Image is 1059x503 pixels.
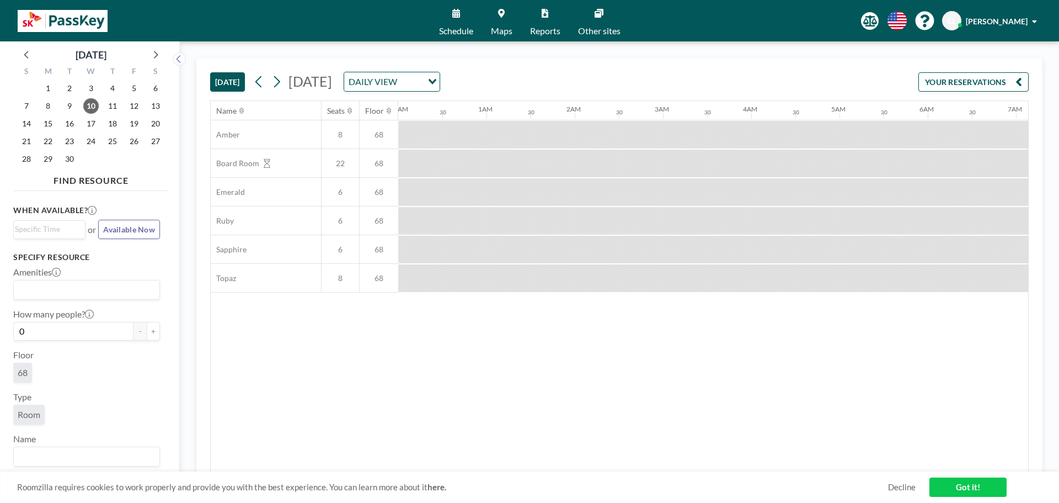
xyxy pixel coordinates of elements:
span: 68 [360,216,398,226]
div: 30 [704,109,711,116]
span: or [88,224,96,235]
div: M [38,65,59,80]
span: Thursday, September 4, 2025 [105,81,120,96]
span: Friday, September 12, 2025 [126,98,142,114]
span: 8 [322,130,359,140]
div: 7AM [1008,105,1022,113]
div: 30 [793,109,799,116]
div: 30 [528,109,534,116]
span: Ruby [211,216,234,226]
span: 8 [322,273,359,283]
input: Search for option [400,75,421,89]
span: Thursday, September 25, 2025 [105,134,120,149]
div: 4AM [743,105,757,113]
input: Search for option [15,223,79,235]
button: [DATE] [210,72,245,92]
span: Saturday, September 6, 2025 [148,81,163,96]
div: 2AM [566,105,581,113]
span: Monday, September 22, 2025 [40,134,56,149]
span: Maps [491,27,512,35]
div: W [81,65,102,80]
div: 12AM [390,105,408,113]
span: 68 [360,187,398,197]
div: [DATE] [76,47,106,62]
div: T [101,65,123,80]
span: Room [18,409,40,420]
div: Floor [365,106,384,116]
span: Board Room [211,158,259,168]
span: DAILY VIEW [346,75,399,89]
span: Available Now [103,225,155,234]
span: 68 [360,130,398,140]
div: 1AM [478,105,493,113]
span: Sapphire [211,245,247,255]
span: EL [948,16,956,26]
span: Tuesday, September 9, 2025 [62,98,77,114]
span: Other sites [578,27,621,35]
span: Sunday, September 14, 2025 [19,116,34,131]
img: organization-logo [18,10,108,32]
div: 6AM [919,105,934,113]
span: 68 [360,158,398,168]
a: Decline [888,482,916,493]
label: How many people? [13,309,94,320]
span: Monday, September 15, 2025 [40,116,56,131]
span: Thursday, September 18, 2025 [105,116,120,131]
span: Wednesday, September 17, 2025 [83,116,99,131]
button: Available Now [98,220,160,239]
span: Topaz [211,273,236,283]
a: Got it! [929,478,1007,497]
div: S [16,65,38,80]
div: 5AM [831,105,846,113]
label: Name [13,433,36,444]
button: - [133,322,147,341]
span: Friday, September 26, 2025 [126,134,142,149]
span: Roomzilla requires cookies to work properly and provide you with the best experience. You can lea... [17,482,888,493]
span: Schedule [439,27,473,35]
button: + [147,322,160,341]
span: Wednesday, September 10, 2025 [83,98,99,114]
a: here. [427,482,446,492]
label: Floor [13,350,34,361]
div: S [145,65,166,80]
span: 22 [322,158,359,168]
span: Saturday, September 13, 2025 [148,98,163,114]
span: Reports [530,27,560,35]
span: 6 [322,245,359,255]
span: 68 [360,245,398,255]
span: Sunday, September 28, 2025 [19,151,34,167]
span: Tuesday, September 23, 2025 [62,134,77,149]
div: 3AM [655,105,669,113]
span: 6 [322,187,359,197]
input: Search for option [15,449,153,464]
span: Tuesday, September 30, 2025 [62,151,77,167]
div: F [123,65,145,80]
span: Emerald [211,187,245,197]
div: Search for option [344,72,440,91]
input: Search for option [15,283,153,297]
span: Wednesday, September 24, 2025 [83,134,99,149]
div: 30 [969,109,976,116]
span: Thursday, September 11, 2025 [105,98,120,114]
h4: FIND RESOURCE [13,171,169,186]
div: Search for option [14,447,159,466]
span: Friday, September 5, 2025 [126,81,142,96]
span: [DATE] [288,73,332,89]
span: Wednesday, September 3, 2025 [83,81,99,96]
span: Monday, September 1, 2025 [40,81,56,96]
label: Type [13,391,31,403]
div: 30 [440,109,446,116]
span: Tuesday, September 16, 2025 [62,116,77,131]
span: Sunday, September 21, 2025 [19,134,34,149]
span: 68 [360,273,398,283]
span: Friday, September 19, 2025 [126,116,142,131]
span: Amber [211,130,240,140]
div: Name [216,106,237,116]
span: Saturday, September 20, 2025 [148,116,163,131]
span: 6 [322,216,359,226]
span: Monday, September 8, 2025 [40,98,56,114]
span: Tuesday, September 2, 2025 [62,81,77,96]
span: Saturday, September 27, 2025 [148,134,163,149]
div: T [59,65,81,80]
label: Amenities [13,267,61,278]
